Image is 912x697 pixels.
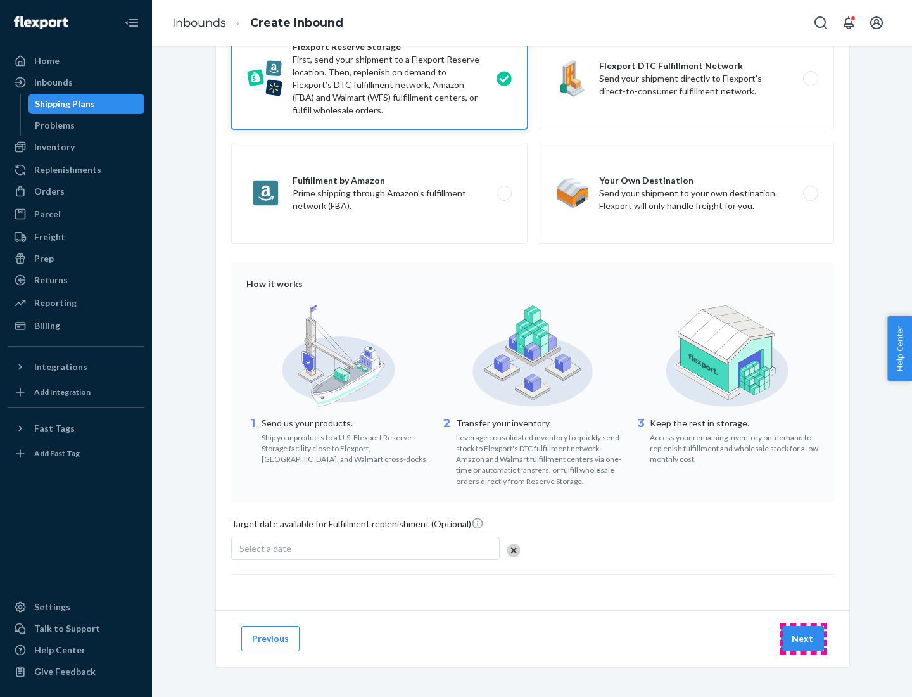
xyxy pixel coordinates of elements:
div: Give Feedback [34,665,96,678]
a: Inbounds [8,72,144,93]
div: Orders [34,185,65,198]
div: Settings [34,601,70,613]
div: Integrations [34,361,87,373]
button: Fast Tags [8,418,144,438]
button: Open Search Box [808,10,833,35]
div: Replenishments [34,163,101,176]
div: 1 [246,416,259,464]
a: Settings [8,597,144,617]
div: Talk to Support [34,622,100,635]
div: Shipping Plans [35,98,95,110]
button: Open account menu [864,10,889,35]
ol: breadcrumbs [162,4,353,42]
button: Previous [241,626,300,651]
div: Ship your products to a U.S. Flexport Reserve Storage facility close to Flexport, [GEOGRAPHIC_DAT... [262,430,431,464]
button: Open notifications [836,10,861,35]
a: Help Center [8,640,144,660]
div: Returns [34,274,68,286]
p: Transfer your inventory. [456,417,625,430]
button: Give Feedback [8,662,144,682]
a: Add Integration [8,382,144,402]
div: Access your remaining inventory on-demand to replenish fulfillment and wholesale stock for a low ... [650,430,819,464]
div: Add Integration [34,387,91,397]
a: Inbounds [172,16,226,30]
div: Home [34,54,60,67]
a: Talk to Support [8,618,144,639]
span: Target date available for Fulfillment replenishment (Optional) [231,517,484,535]
p: Keep the rest in storage. [650,417,819,430]
a: Add Fast Tag [8,444,144,464]
div: 3 [635,416,647,464]
div: Parcel [34,208,61,221]
div: Inventory [34,141,75,153]
a: Orders [8,181,144,201]
div: 2 [441,416,453,487]
div: Problems [35,119,75,132]
button: Integrations [8,357,144,377]
a: Returns [8,270,144,290]
a: Freight [8,227,144,247]
a: Problems [28,115,145,136]
div: Billing [34,319,60,332]
div: Add Fast Tag [34,448,80,459]
div: Prep [34,252,54,265]
p: Send us your products. [262,417,431,430]
div: Reporting [34,297,77,309]
a: Create Inbound [250,16,343,30]
a: Replenishments [8,160,144,180]
button: Close Navigation [119,10,144,35]
a: Parcel [8,204,144,224]
img: Flexport logo [14,16,68,29]
div: How it works [246,278,819,290]
a: Prep [8,248,144,269]
a: Reporting [8,293,144,313]
a: Inventory [8,137,144,157]
a: Shipping Plans [28,94,145,114]
div: Inbounds [34,76,73,89]
button: Next [781,626,824,651]
span: Select a date [239,543,291,554]
div: Freight [34,231,65,243]
div: Help Center [34,644,85,656]
a: Home [8,51,144,71]
div: Fast Tags [34,422,75,435]
div: Leverage consolidated inventory to quickly send stock to Flexport's DTC fulfillment network, Amaz... [456,430,625,487]
a: Billing [8,316,144,336]
button: Help Center [887,316,912,381]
